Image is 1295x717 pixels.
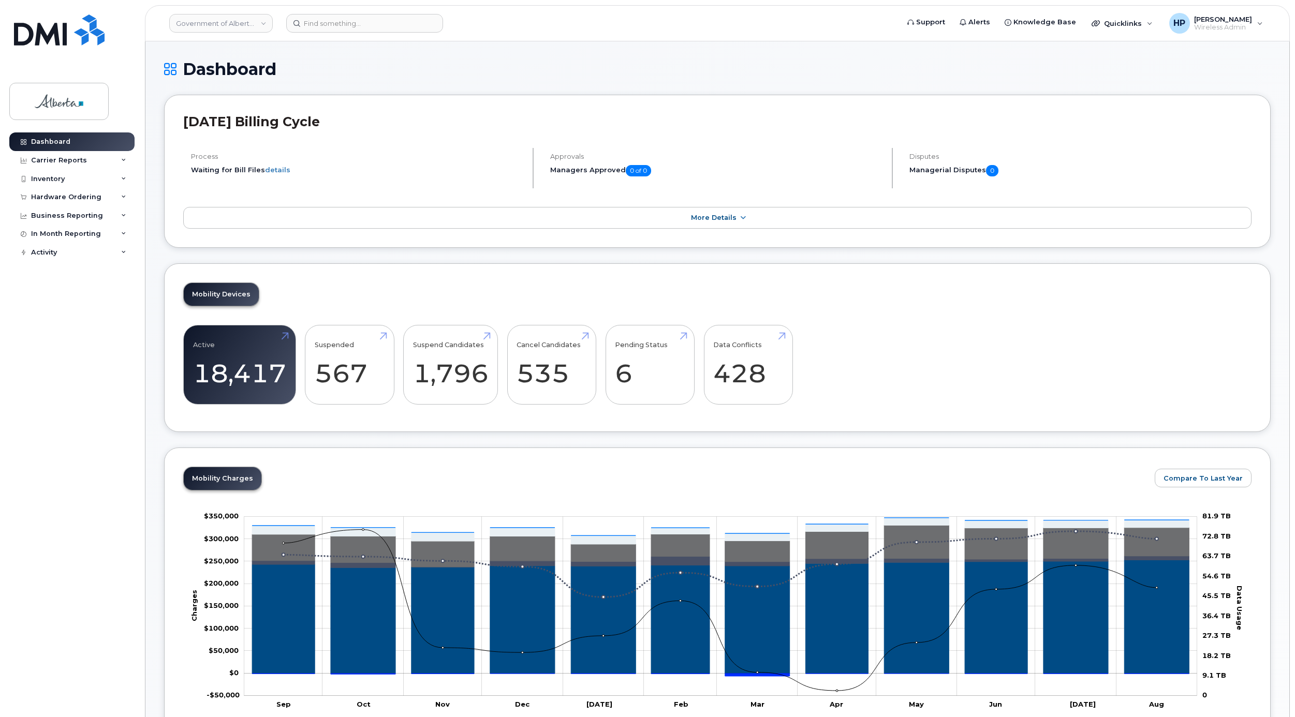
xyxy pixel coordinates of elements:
g: Rate Plan [252,560,1189,674]
g: $0 [204,624,239,632]
tspan: 36.4 TB [1202,611,1231,620]
g: $0 [204,557,239,565]
tspan: $350,000 [204,512,239,520]
tspan: Apr [829,700,843,708]
a: Active 18,417 [193,331,286,399]
tspan: Charges [190,590,198,621]
tspan: [DATE] [586,700,612,708]
g: $0 [204,512,239,520]
tspan: [DATE] [1070,700,1096,708]
tspan: Sep [276,700,291,708]
tspan: 63.7 TB [1202,552,1231,560]
tspan: Dec [515,700,530,708]
tspan: 45.5 TB [1202,591,1231,600]
g: $0 [209,646,239,654]
span: 0 of 0 [626,165,651,176]
tspan: 81.9 TB [1202,512,1231,520]
tspan: 0 [1202,691,1207,699]
h4: Approvals [550,153,883,160]
g: Data [252,525,1189,567]
button: Compare To Last Year [1155,469,1252,487]
tspan: Oct [357,700,371,708]
h2: [DATE] Billing Cycle [183,114,1252,129]
tspan: $50,000 [209,646,239,654]
tspan: 27.3 TB [1202,631,1231,639]
span: Compare To Last Year [1164,473,1243,483]
tspan: Data Usage [1235,586,1244,630]
g: Features [252,518,1189,544]
a: Suspended 567 [315,331,385,399]
tspan: $150,000 [204,602,239,610]
tspan: 54.6 TB [1202,572,1231,580]
a: Suspend Candidates 1,796 [413,331,489,399]
tspan: $250,000 [204,557,239,565]
span: 0 [986,165,998,176]
tspan: Mar [750,700,764,708]
tspan: Feb [674,700,688,708]
tspan: -$50,000 [207,691,240,699]
h1: Dashboard [164,60,1271,78]
tspan: 72.8 TB [1202,532,1231,540]
a: Mobility Charges [184,467,261,490]
tspan: 18.2 TB [1202,651,1231,660]
tspan: Jun [989,700,1002,708]
h4: Disputes [909,153,1252,160]
tspan: $0 [229,668,239,677]
a: details [265,166,290,174]
h5: Managerial Disputes [909,165,1252,176]
span: More Details [691,214,737,221]
g: $0 [204,602,239,610]
a: Cancel Candidates 535 [517,331,586,399]
tspan: $300,000 [204,534,239,543]
tspan: Aug [1149,700,1164,708]
h4: Process [191,153,524,160]
tspan: May [909,700,924,708]
tspan: 9.1 TB [1202,671,1226,679]
h5: Managers Approved [550,165,883,176]
a: Mobility Devices [184,283,259,306]
g: $0 [204,579,239,587]
li: Waiting for Bill Files [191,165,524,175]
g: $0 [207,691,240,699]
tspan: $200,000 [204,579,239,587]
a: Pending Status 6 [615,331,685,399]
tspan: Nov [435,700,450,708]
tspan: $100,000 [204,624,239,632]
a: Data Conflicts 428 [713,331,783,399]
g: Roaming [252,556,1189,567]
g: $0 [204,534,239,543]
